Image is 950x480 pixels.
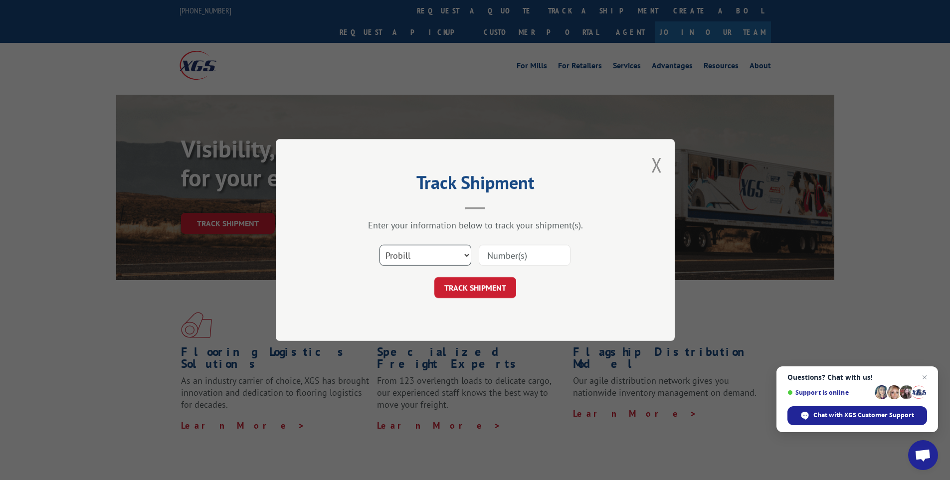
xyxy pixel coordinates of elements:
input: Number(s) [479,245,570,266]
button: Close modal [651,152,662,178]
div: Open chat [908,440,938,470]
h2: Track Shipment [326,175,625,194]
div: Enter your information below to track your shipment(s). [326,219,625,231]
span: Support is online [787,389,871,396]
div: Chat with XGS Customer Support [787,406,927,425]
span: Close chat [919,371,931,383]
button: TRACK SHIPMENT [434,277,516,298]
span: Questions? Chat with us! [787,373,927,381]
span: Chat with XGS Customer Support [813,411,914,420]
